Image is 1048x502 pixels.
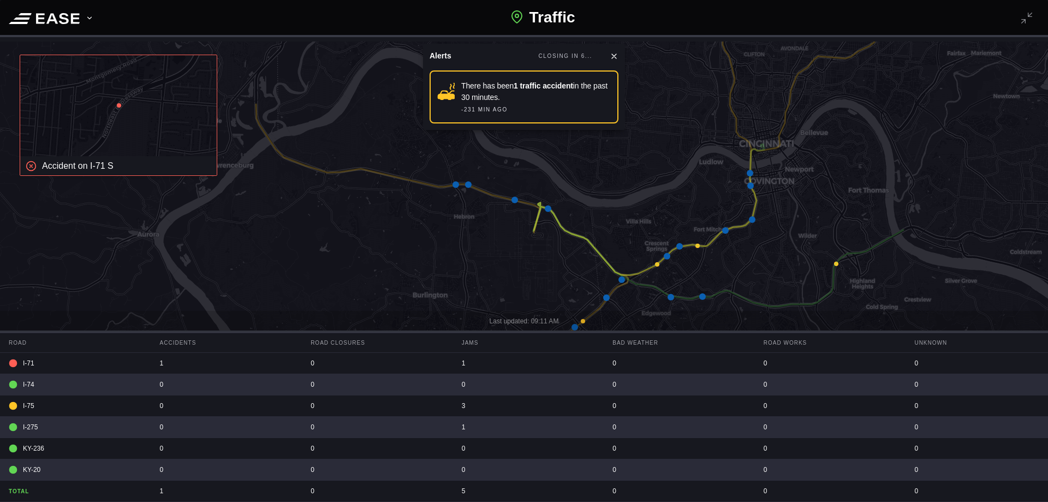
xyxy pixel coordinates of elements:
b: Total [9,487,134,495]
div: 0 [151,459,294,480]
div: 0 [755,481,897,501]
div: 0 [906,459,1048,480]
div: Road Works [755,333,897,352]
div: 3 [453,395,596,416]
div: 0 [151,417,294,438]
div: 0 [604,459,746,480]
p: Accident on I-71 S [42,160,217,173]
div: 0 [604,481,746,501]
div: 0 [906,353,1048,374]
div: 0 [755,438,897,459]
div: 0 [755,353,897,374]
div: Accidents [151,333,294,352]
div: 1 [151,481,294,501]
div: 0 [604,353,746,374]
div: 0 [302,438,444,459]
div: 0 [604,374,746,395]
div: I-71 [9,358,134,368]
strong: 1 traffic accident [514,81,573,90]
div: 0 [755,459,897,480]
div: Bad Weather [604,333,746,352]
div: Road Closures [302,333,444,352]
div: I-74 [9,380,134,389]
div: 0 [453,374,596,395]
div: 0 [151,374,294,395]
div: 0 [302,353,444,374]
h1: Traffic [510,6,575,29]
div: I-275 [9,422,134,432]
div: 0 [755,417,897,438]
div: 0 [302,417,444,438]
div: 0 [906,481,1048,501]
div: 0 [755,374,897,395]
div: There has been in the past 30 minutes. [461,80,611,103]
div: 0 [906,438,1048,459]
div: 1 [453,417,596,438]
div: 0 [755,395,897,416]
div: KY-20 [9,465,134,475]
div: 0 [453,438,596,459]
div: 0 [302,395,444,416]
div: 5 [453,481,596,501]
div: Jams [453,333,596,352]
div: 0 [604,417,746,438]
div: KY-236 [9,444,134,453]
div: 0 [906,374,1048,395]
div: 0 [302,374,444,395]
div: 0 [906,395,1048,416]
div: CLOSING IN 6... [539,52,592,61]
div: 0 [302,481,444,501]
div: 1 [453,353,596,374]
div: 0 [302,459,444,480]
div: 0 [906,417,1048,438]
div: 0 [151,395,294,416]
div: Unknown [906,333,1048,352]
div: -231 MIN AGO [461,105,508,114]
div: 1 [151,353,294,374]
div: 0 [604,438,746,459]
div: 0 [151,438,294,459]
div: 0 [453,459,596,480]
div: Alerts [430,50,451,62]
div: 0 [604,395,746,416]
div: I-75 [9,401,134,411]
